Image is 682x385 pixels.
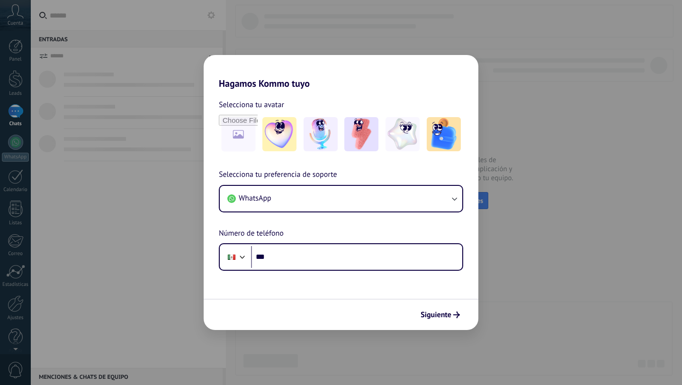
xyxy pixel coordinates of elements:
[219,99,284,111] span: Selecciona tu avatar
[262,117,296,151] img: -1.jpeg
[421,312,451,318] span: Siguiente
[427,117,461,151] img: -5.jpeg
[219,169,337,181] span: Selecciona tu preferencia de soporte
[219,228,284,240] span: Número de teléfono
[220,186,462,211] button: WhatsApp
[304,117,338,151] img: -2.jpeg
[204,55,478,89] h2: Hagamos Kommo tuyo
[416,307,464,323] button: Siguiente
[223,247,241,267] div: Mexico: + 52
[239,193,271,203] span: WhatsApp
[344,117,378,151] img: -3.jpeg
[386,117,420,151] img: -4.jpeg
